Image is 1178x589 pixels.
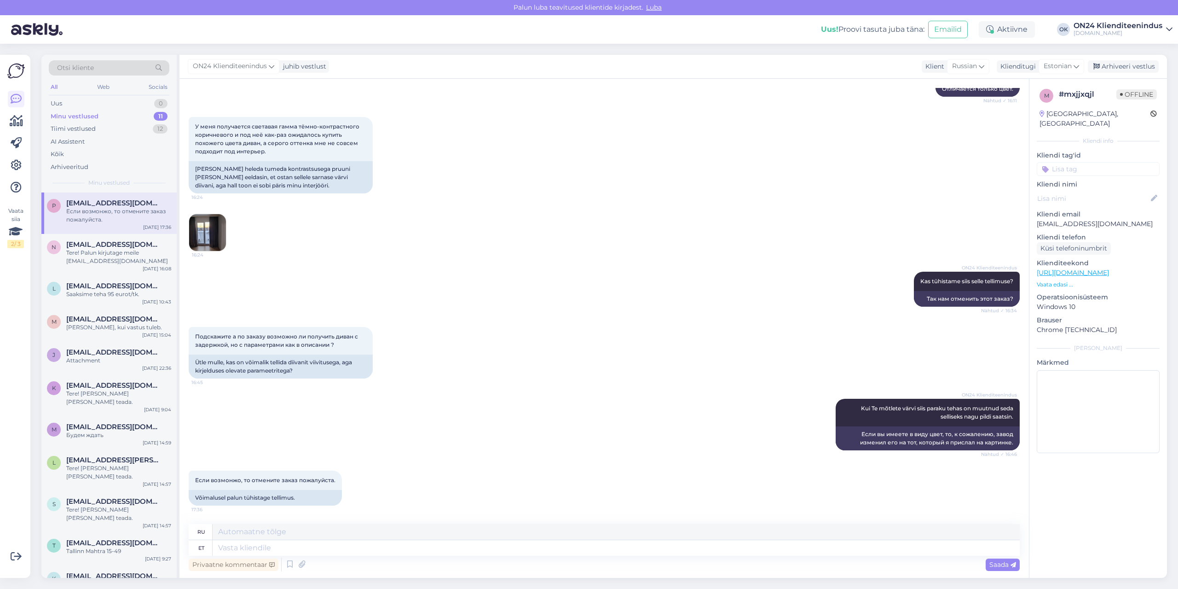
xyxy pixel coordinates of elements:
span: kairitamm7@gmail.com [66,381,162,390]
div: [GEOGRAPHIC_DATA], [GEOGRAPHIC_DATA] [1039,109,1150,128]
div: Attachment [66,356,171,365]
p: Vaata edasi ... [1037,280,1160,289]
div: [DATE] 22:36 [142,365,171,372]
div: [DATE] 14:59 [143,439,171,446]
img: Attachment [189,214,226,251]
div: Web [95,81,111,93]
span: 16:45 [191,379,226,386]
b: Uus! [821,25,838,34]
p: Märkmed [1037,358,1160,367]
div: Küsi telefoninumbrit [1037,242,1111,255]
div: All [49,81,59,93]
div: Proovi tasuta juba täna: [821,24,924,35]
span: Estonian [1044,61,1072,71]
span: Nähtud ✓ 16:11 [982,97,1017,104]
span: 16:24 [191,194,226,201]
span: Nähtud ✓ 16:46 [981,451,1017,458]
span: saulkristiina4@gmail.com [66,497,162,506]
span: Minu vestlused [88,179,130,187]
span: pro-mod@hotmail.com [66,199,162,207]
div: ON24 Klienditeenindus [1074,22,1162,29]
p: Kliendi tag'id [1037,151,1160,160]
div: Если возмонжо, то отмените заказ пожалуйста. [66,207,171,224]
div: Tiimi vestlused [51,124,96,134]
div: juhib vestlust [279,62,326,71]
div: ru [197,524,205,540]
span: У меня получается светавая гамма тёмно-контрастного коричневого и под неё как-раз ожидалось купит... [195,123,361,155]
div: Privaatne kommentaar [189,559,278,571]
span: Saada [989,560,1016,569]
div: AI Assistent [51,137,85,146]
div: [DOMAIN_NAME] [1074,29,1162,37]
a: [URL][DOMAIN_NAME] [1037,268,1109,277]
span: l [52,285,56,292]
span: m [1044,92,1049,99]
div: Saaksime teha 95 eurot/tk. [66,290,171,298]
a: ON24 Klienditeenindus[DOMAIN_NAME] [1074,22,1172,37]
div: Socials [147,81,169,93]
div: [DATE] 14:57 [143,522,171,529]
div: Tere! [PERSON_NAME] [PERSON_NAME] teada. [66,464,171,481]
span: Kui Te mõtlete värvi siis paraku tehas on muutnud seda selliseks nagu pildi saatsin. [861,405,1015,420]
span: k [52,385,56,391]
span: Подскажите а по заказу возможно ли получить диван с задержкой, но с параметрами как в описании ? [195,333,359,348]
div: Võimalusel palun tühistage tellimus. [189,490,342,506]
p: Windows 10 [1037,302,1160,312]
div: 12 [153,124,167,134]
span: Nähtud ✓ 16:34 [981,307,1017,314]
input: Lisa tag [1037,162,1160,176]
span: Если возмонжо, то отмените заказ пожалуйста. [195,477,335,484]
span: kiffu65@gmail.com [66,572,162,580]
div: Kõik [51,150,64,159]
span: t [52,542,56,549]
p: Chrome [TECHNICAL_ID] [1037,325,1160,335]
button: Emailid [928,21,968,38]
div: 2 / 3 [7,240,24,248]
img: Askly Logo [7,62,25,80]
div: Klienditugi [997,62,1036,71]
div: Ütle mulle, kas on võimalik tellida diivanit viivitusega, aga kirjelduses olevate parameetritega? [189,355,373,379]
div: [PERSON_NAME] [1037,344,1160,352]
span: mariliis.sikk@gmail.com [66,315,162,323]
span: liis.tammann@hotmail.com [66,282,162,290]
span: ON24 Klienditeenindus [962,391,1017,398]
div: OK [1057,23,1070,36]
span: 17:36 [191,506,226,513]
div: [DATE] 9:04 [144,406,171,413]
div: Tere! Palun kirjutage meile [EMAIL_ADDRESS][DOMAIN_NAME] [66,249,171,265]
span: Russian [952,61,977,71]
div: Если вы имеете в виду цвет, то, к сожалению, завод изменил его на тот, который я прислал на карти... [836,426,1020,450]
span: ON24 Klienditeenindus [962,264,1017,271]
span: m [52,426,57,433]
div: Tere! [PERSON_NAME] [PERSON_NAME] teada. [66,390,171,406]
div: [DATE] 16:08 [143,265,171,272]
span: j [52,351,55,358]
div: Klient [922,62,944,71]
span: Luba [643,3,664,12]
div: 11 [154,112,167,121]
div: Vaata siia [7,207,24,248]
div: Aktiivne [979,21,1035,38]
span: ON24 Klienditeenindus [193,61,267,71]
div: Kliendi info [1037,137,1160,145]
p: Klienditeekond [1037,258,1160,268]
div: Minu vestlused [51,112,98,121]
span: Kas tühistame siis selle tellimuse? [920,278,1013,285]
p: Kliendi nimi [1037,180,1160,189]
span: tanrud@mail.ru [66,539,162,547]
div: [PERSON_NAME] heleda tumeda kontrastsusega pruuni [PERSON_NAME] eeldasin, et ostan sellele sarnas... [189,161,373,193]
div: Будем ждать [66,431,171,439]
p: Brauser [1037,315,1160,325]
div: Отличается только цвет. [935,81,1020,97]
p: [EMAIL_ADDRESS][DOMAIN_NAME] [1037,219,1160,229]
div: [DATE] 15:04 [142,332,171,338]
span: k [52,575,56,582]
div: 0 [154,99,167,108]
p: Operatsioonisüsteem [1037,292,1160,302]
div: [DATE] 9:27 [145,555,171,562]
input: Lisa nimi [1037,193,1149,204]
div: et [198,540,204,556]
div: [DATE] 10:43 [142,298,171,305]
span: Otsi kliente [57,63,94,73]
div: # mxjjxqjl [1059,89,1116,100]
